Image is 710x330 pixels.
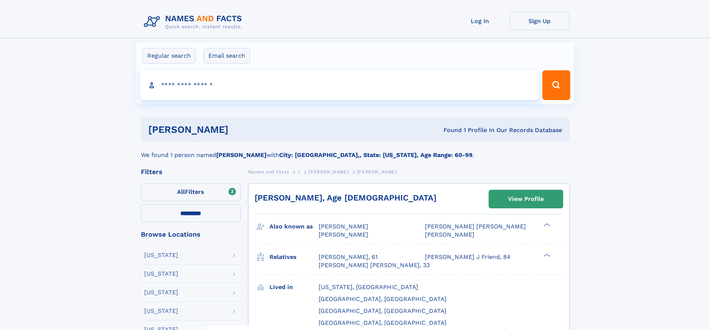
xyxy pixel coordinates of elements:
[144,252,178,258] div: [US_STATE]
[309,167,348,176] a: [PERSON_NAME]
[319,223,368,230] span: [PERSON_NAME]
[319,295,446,302] span: [GEOGRAPHIC_DATA], [GEOGRAPHIC_DATA]
[542,222,551,227] div: ❯
[141,231,241,238] div: Browse Locations
[319,307,446,314] span: [GEOGRAPHIC_DATA], [GEOGRAPHIC_DATA]
[319,231,368,238] span: [PERSON_NAME]
[141,183,241,201] label: Filters
[336,126,562,134] div: Found 1 Profile In Our Records Database
[269,281,319,294] h3: Lived in
[510,12,569,30] a: Sign Up
[255,193,436,202] a: [PERSON_NAME], Age [DEMOGRAPHIC_DATA]
[177,188,185,195] span: All
[279,151,473,158] b: City: [GEOGRAPHIC_DATA],, State: [US_STATE], Age Range: 60-99
[297,169,300,174] span: J
[248,167,289,176] a: Names and Facts
[319,261,430,269] a: [PERSON_NAME] [PERSON_NAME], 33
[319,319,446,326] span: [GEOGRAPHIC_DATA], [GEOGRAPHIC_DATA]
[319,283,418,291] span: [US_STATE], [GEOGRAPHIC_DATA]
[489,190,563,208] a: View Profile
[309,169,348,174] span: [PERSON_NAME]
[508,190,544,208] div: View Profile
[141,12,248,32] img: Logo Names and Facts
[319,253,378,261] a: [PERSON_NAME], 61
[141,169,241,175] div: Filters
[450,12,510,30] a: Log In
[425,253,511,261] a: [PERSON_NAME] J Friend, 84
[425,223,526,230] span: [PERSON_NAME] [PERSON_NAME]
[140,70,539,100] input: search input
[425,231,474,238] span: [PERSON_NAME]
[542,253,551,257] div: ❯
[203,48,250,64] label: Email search
[141,142,569,160] div: We found 1 person named with .
[216,151,266,158] b: [PERSON_NAME]
[542,70,570,100] button: Search Button
[144,271,178,277] div: [US_STATE]
[144,308,178,314] div: [US_STATE]
[144,289,178,295] div: [US_STATE]
[142,48,196,64] label: Regular search
[269,251,319,263] h3: Relatives
[357,169,397,174] span: [PERSON_NAME]
[297,167,300,176] a: J
[148,125,336,134] h1: [PERSON_NAME]
[269,220,319,233] h3: Also known as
